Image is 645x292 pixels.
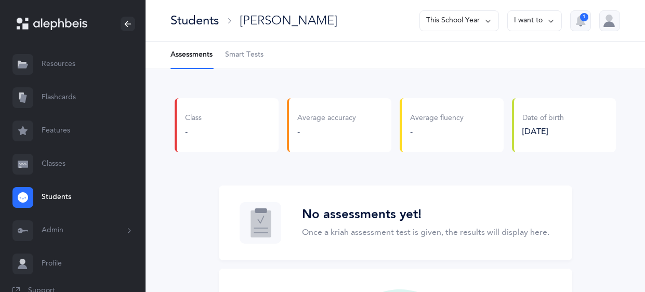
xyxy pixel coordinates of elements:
div: - [410,126,464,137]
div: Students [170,12,219,29]
div: [DATE] [522,126,564,137]
div: Average accuracy [297,113,356,124]
button: I want to [507,10,562,31]
div: - [297,126,356,137]
span: Smart Tests [225,50,264,60]
button: 1 [570,10,591,31]
a: Smart Tests [225,42,264,69]
div: Date of birth [522,113,564,124]
div: Class [185,113,202,124]
div: [PERSON_NAME] [240,12,337,29]
p: Once a kriah assessment test is given, the results will display here. [302,226,549,238]
button: This School Year [419,10,499,31]
h3: No assessments yet! [302,207,549,222]
div: 1 [580,13,588,21]
div: Average fluency [410,113,464,124]
span: - [185,127,188,136]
